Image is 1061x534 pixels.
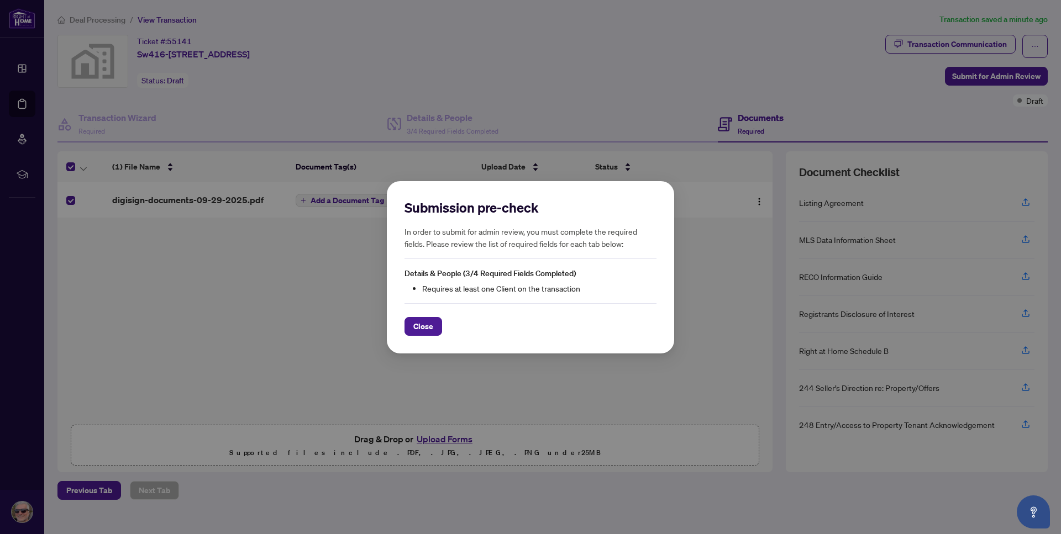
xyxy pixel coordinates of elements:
[405,316,442,335] button: Close
[405,225,656,250] h5: In order to submit for admin review, you must complete the required fields. Please review the lis...
[405,268,576,278] span: Details & People (3/4 Required Fields Completed)
[413,317,433,335] span: Close
[1017,495,1050,528] button: Open asap
[422,282,656,294] li: Requires at least one Client on the transaction
[405,199,656,216] h2: Submission pre-check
